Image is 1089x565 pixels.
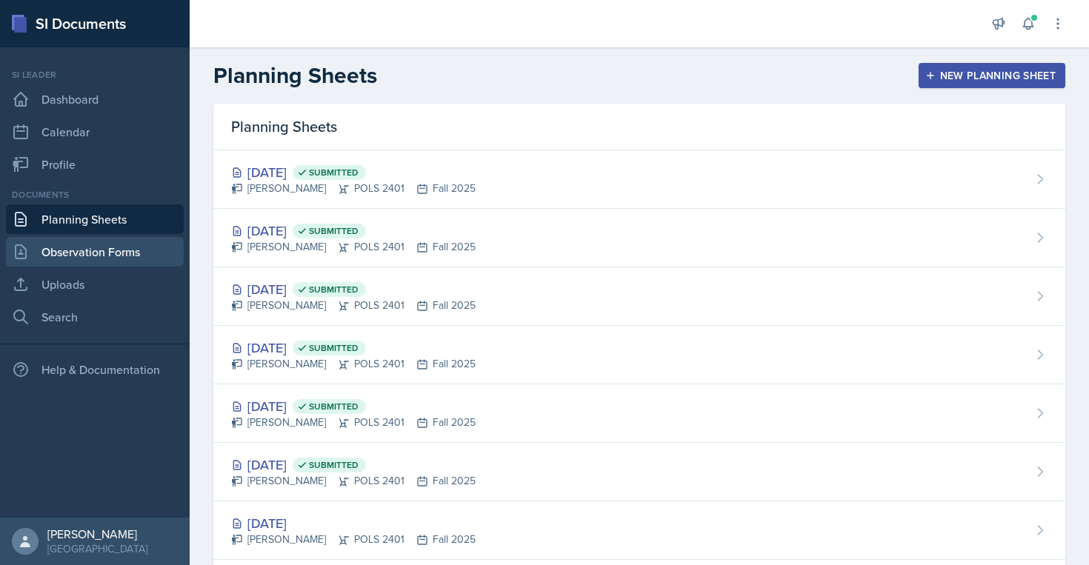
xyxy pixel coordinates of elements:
div: [PERSON_NAME] POLS 2401 Fall 2025 [231,473,476,489]
a: [DATE] Submitted [PERSON_NAME]POLS 2401Fall 2025 [213,209,1065,267]
a: Calendar [6,117,184,147]
a: [DATE] [PERSON_NAME]POLS 2401Fall 2025 [213,501,1065,560]
div: [DATE] [231,279,476,299]
a: [DATE] Submitted [PERSON_NAME]POLS 2401Fall 2025 [213,384,1065,443]
div: [PERSON_NAME] POLS 2401 Fall 2025 [231,181,476,196]
div: Help & Documentation [6,355,184,384]
div: [PERSON_NAME] POLS 2401 Fall 2025 [231,298,476,313]
a: Profile [6,150,184,179]
div: [DATE] [231,338,476,358]
div: Documents [6,188,184,201]
span: Submitted [309,342,359,354]
div: [PERSON_NAME] POLS 2401 Fall 2025 [231,239,476,255]
span: Submitted [309,167,359,178]
a: Dashboard [6,84,184,114]
div: Planning Sheets [213,104,1065,150]
div: New Planning Sheet [928,70,1056,81]
div: [DATE] [231,455,476,475]
span: Submitted [309,225,359,237]
h2: Planning Sheets [213,62,377,89]
a: [DATE] Submitted [PERSON_NAME]POLS 2401Fall 2025 [213,150,1065,209]
a: [DATE] Submitted [PERSON_NAME]POLS 2401Fall 2025 [213,443,1065,501]
div: [PERSON_NAME] POLS 2401 Fall 2025 [231,532,476,547]
span: Submitted [309,459,359,471]
div: [PERSON_NAME] POLS 2401 Fall 2025 [231,356,476,372]
div: [PERSON_NAME] POLS 2401 Fall 2025 [231,415,476,430]
div: [DATE] [231,221,476,241]
div: [DATE] [231,513,476,533]
div: [DATE] [231,162,476,182]
div: [PERSON_NAME] [47,526,147,541]
a: Search [6,302,184,332]
div: Si leader [6,68,184,81]
span: Submitted [309,284,359,295]
span: Submitted [309,401,359,412]
a: Observation Forms [6,237,184,267]
button: New Planning Sheet [919,63,1065,88]
div: [GEOGRAPHIC_DATA] [47,541,147,556]
div: [DATE] [231,396,476,416]
a: [DATE] Submitted [PERSON_NAME]POLS 2401Fall 2025 [213,267,1065,326]
a: Uploads [6,270,184,299]
a: [DATE] Submitted [PERSON_NAME]POLS 2401Fall 2025 [213,326,1065,384]
a: Planning Sheets [6,204,184,234]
